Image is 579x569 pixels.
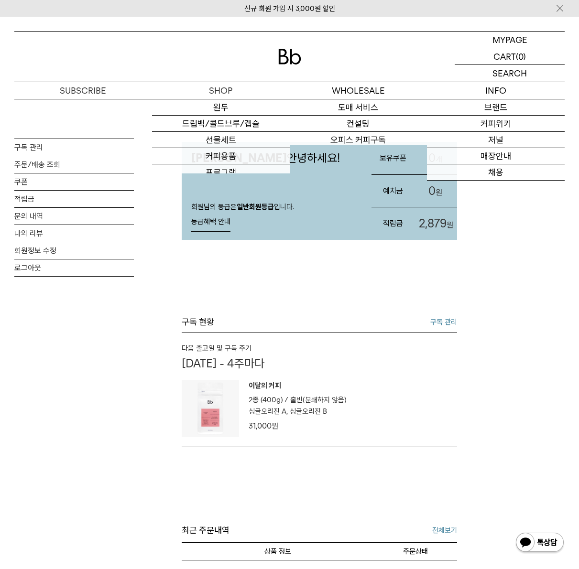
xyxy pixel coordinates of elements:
[182,356,457,370] p: [DATE] - 4주마다
[428,184,436,198] span: 0
[14,191,134,207] a: 적립금
[14,156,134,173] a: 주문/배송 조회
[249,406,327,417] p: 싱글오리진 A, 싱글오리진 B
[237,203,274,211] strong: 일반회원등급
[374,542,457,560] th: 주문상태
[371,211,414,236] h3: 적립금
[290,116,427,132] a: 컨설팅
[152,164,290,181] a: 프로그램
[14,173,134,190] a: 쿠폰
[290,394,347,406] p: 홀빈(분쇄하지 않음)
[14,139,134,156] a: 구독 관리
[182,343,457,354] h6: 다음 출고일 및 구독 주기
[14,242,134,259] a: 회원정보 수정
[515,532,565,555] img: 카카오톡 채널 1:1 채팅 버튼
[290,99,427,116] a: 도매 서비스
[427,164,565,181] a: 채용
[278,49,301,64] img: 로고
[182,542,374,560] th: 상품명/옵션
[419,216,447,230] span: 2,879
[432,525,457,536] a: 전체보기
[191,213,230,232] a: 등급혜택 안내
[244,4,335,13] a: 신규 회원 가입 시 3,000원 할인
[430,316,457,328] a: 구독 관리
[414,142,457,174] a: 0개
[455,48,565,65] a: CART (0)
[152,99,290,116] a: 원두
[182,316,214,328] h3: 구독 현황
[249,380,347,394] p: 이달의 커피
[152,116,290,132] a: 드립백/콜드브루/캡슐
[493,48,516,64] p: CART
[427,148,565,164] a: 매장안내
[414,207,457,240] a: 2,879원
[427,99,565,116] a: 브랜드
[14,259,134,276] a: 로그아웃
[290,132,427,148] a: 오피스 커피구독
[427,82,565,99] p: INFO
[152,132,290,148] a: 선물세트
[152,82,290,99] a: SHOP
[152,148,290,164] a: 커피용품
[14,82,152,99] a: SUBSCRIBE
[414,175,457,207] a: 0원
[492,32,527,48] p: MYPAGE
[182,193,362,240] div: 회원님의 등급은 입니다.
[182,343,457,370] a: 다음 출고일 및 구독 주기 [DATE] - 4주마다
[371,178,414,204] h3: 예치금
[427,116,565,132] a: 커피위키
[182,380,457,437] a: 상품이미지 이달의 커피 2종 (400g) / 홀빈(분쇄하지 않음) 싱글오리진 A, 싱글오리진 B 31,000원
[492,65,527,82] p: SEARCH
[182,524,229,537] span: 최근 주문내역
[14,225,134,242] a: 나의 리뷰
[249,420,347,432] div: 31,000
[427,132,565,148] a: 저널
[182,380,239,437] img: 상품이미지
[290,82,427,99] p: WHOLESALE
[371,145,414,171] h3: 보유쿠폰
[14,208,134,225] a: 문의 내역
[455,32,565,48] a: MYPAGE
[272,421,278,430] span: 원
[249,396,288,404] span: 2종 (400g) /
[516,48,526,64] p: (0)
